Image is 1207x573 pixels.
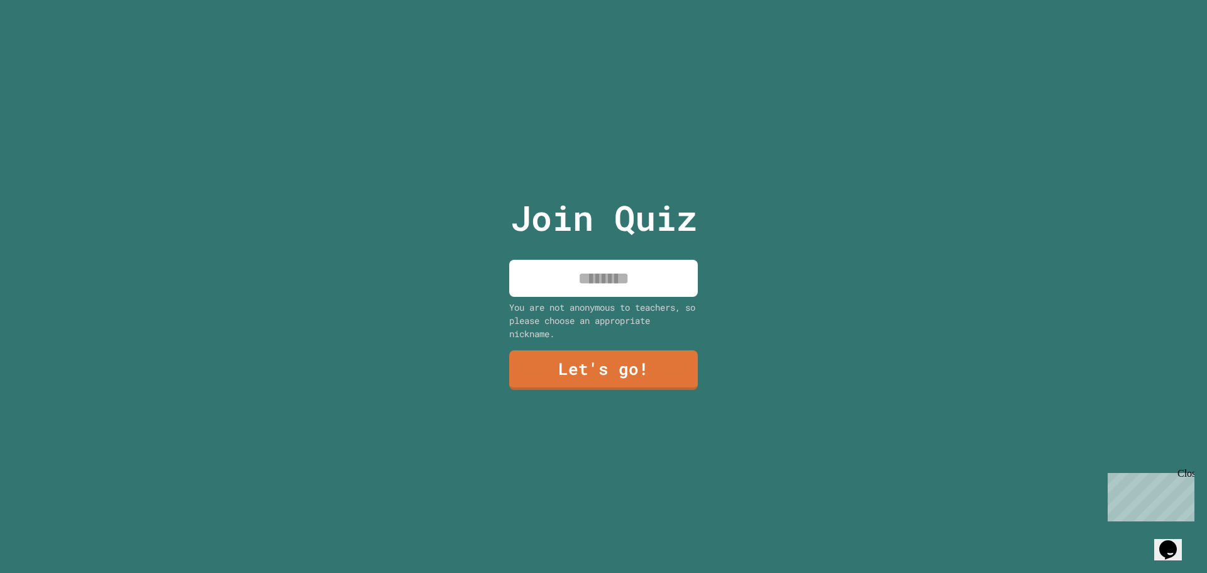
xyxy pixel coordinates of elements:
[1103,468,1194,521] iframe: chat widget
[1154,523,1194,560] iframe: chat widget
[509,301,698,340] div: You are not anonymous to teachers, so please choose an appropriate nickname.
[509,350,698,390] a: Let's go!
[5,5,87,80] div: Chat with us now!Close
[510,192,697,244] p: Join Quiz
